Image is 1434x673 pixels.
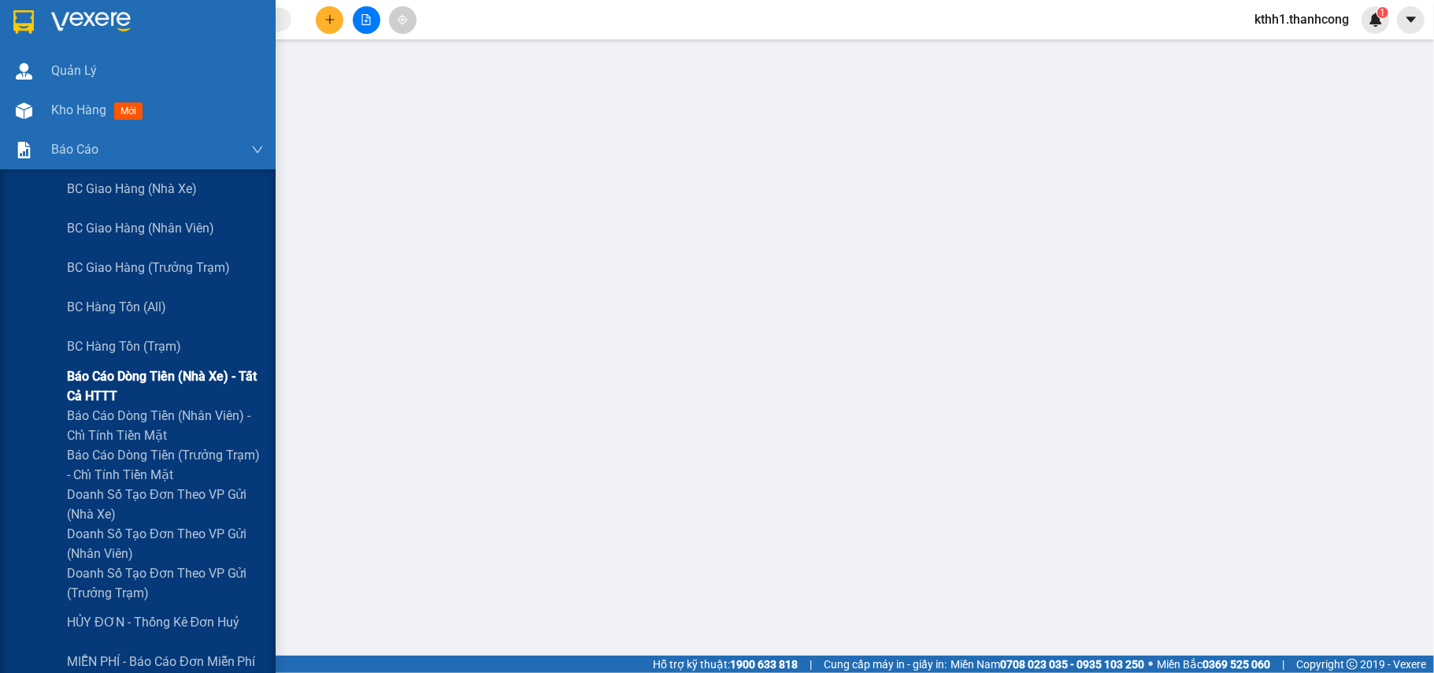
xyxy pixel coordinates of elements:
span: | [1282,656,1284,673]
span: Báo cáo dòng tiền (nhà xe) - tất cả HTTT [67,366,264,406]
span: aim [397,14,408,25]
span: | [810,656,812,673]
img: solution-icon [16,142,32,158]
span: Kho hàng [51,102,106,117]
span: Báo cáo dòng tiền (nhân viên) - chỉ tính tiền mặt [67,406,264,445]
span: down [251,143,264,156]
img: warehouse-icon [16,63,32,80]
button: file-add [353,6,380,34]
img: logo-vxr [13,10,34,34]
strong: 1900 633 818 [730,658,798,671]
span: Miền Nam [950,656,1144,673]
span: BC hàng tồn (all) [67,297,166,317]
button: aim [389,6,417,34]
img: icon-new-feature [1369,13,1383,27]
span: copyright [1347,659,1358,670]
strong: 0708 023 035 - 0935 103 250 [1000,658,1144,671]
span: Hỗ trợ kỹ thuật: [653,656,798,673]
span: BC giao hàng (trưởng trạm) [67,258,230,277]
span: mới [114,102,143,120]
span: Cung cấp máy in - giấy in: [824,656,947,673]
button: caret-down [1397,6,1425,34]
span: MIỄN PHÍ - Báo cáo đơn miễn phí [67,652,256,671]
span: BC giao hàng (nhà xe) [67,179,197,199]
strong: 0369 525 060 [1202,658,1270,671]
img: warehouse-icon [16,102,32,119]
span: Doanh số tạo đơn theo VP gửi (trưởng trạm) [67,563,264,603]
span: Báo cáo dòng tiền (trưởng trạm) - chỉ tính tiền mặt [67,445,264,485]
span: ⚪️ [1148,661,1153,667]
span: caret-down [1404,13,1418,27]
span: Quản Lý [51,61,97,80]
span: HỦY ĐƠN - Thống kê đơn huỷ [67,612,239,632]
span: kthh1.thanhcong [1242,9,1362,29]
span: plus [324,14,335,25]
span: Doanh số tạo đơn theo VP gửi (nhà xe) [67,485,264,524]
span: file-add [361,14,372,25]
span: Báo cáo [51,139,98,159]
span: BC giao hàng (nhân viên) [67,218,214,238]
span: Doanh số tạo đơn theo VP gửi (nhân viên) [67,524,264,563]
span: 1 [1380,7,1385,18]
sup: 1 [1377,7,1388,18]
span: Miền Bắc [1157,656,1270,673]
button: plus [316,6,343,34]
span: BC hàng tồn (trạm) [67,336,181,356]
